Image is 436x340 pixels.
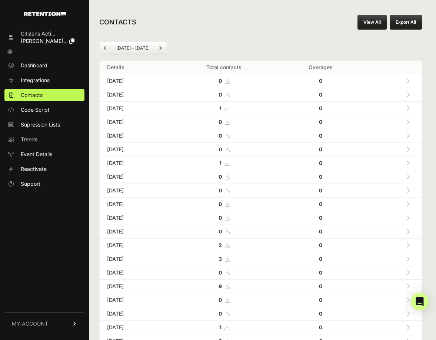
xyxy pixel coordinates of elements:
td: [DATE] [100,239,170,252]
a: Integrations [4,74,84,86]
strong: 0 [319,297,322,303]
a: Code Script [4,104,84,116]
a: 2 [219,242,229,248]
strong: 0 [319,242,322,248]
td: [DATE] [100,184,170,198]
strong: 0 [319,324,322,330]
strong: 0 [319,146,322,152]
strong: 0 [319,78,322,84]
a: Contacts [4,89,84,101]
td: [DATE] [100,266,170,280]
strong: 0 [219,119,222,125]
strong: 9 [219,283,222,289]
li: [DATE] - [DATE] [112,45,154,51]
a: 3 [219,256,229,262]
strong: 3 [219,256,222,262]
img: Retention.com [24,12,66,16]
strong: 0 [319,160,322,166]
td: [DATE] [100,293,170,307]
strong: 0 [319,310,322,317]
strong: 0 [319,105,322,111]
a: Trends [4,134,84,145]
a: Event Details [4,148,84,160]
td: [DATE] [100,280,170,293]
strong: 0 [219,132,222,139]
strong: 0 [219,78,222,84]
strong: 0 [319,132,322,139]
strong: 0 [219,91,222,98]
strong: 1 [219,160,222,166]
strong: 0 [219,297,222,303]
strong: 0 [219,146,222,152]
strong: 0 [319,119,322,125]
td: [DATE] [100,198,170,211]
td: [DATE] [100,252,170,266]
a: 1 [219,160,229,166]
span: Event Details [21,151,52,158]
strong: 0 [219,215,222,221]
td: [DATE] [100,102,170,115]
strong: 0 [319,91,322,98]
strong: 0 [219,187,222,193]
strong: 0 [219,310,222,317]
span: MY ACCOUNT [12,320,48,327]
strong: 0 [219,228,222,235]
a: Support [4,178,84,190]
td: [DATE] [100,321,170,334]
td: [DATE] [100,129,170,143]
a: 1 [219,324,229,330]
strong: 0 [319,215,322,221]
span: Trends [21,136,37,143]
strong: 0 [319,201,322,207]
span: Supression Lists [21,121,60,128]
a: Citizens Acti... [PERSON_NAME]... [4,28,84,47]
strong: 1 [219,324,222,330]
a: Supression Lists [4,119,84,131]
td: [DATE] [100,307,170,321]
strong: 0 [319,269,322,276]
span: Code Script [21,106,50,114]
a: View All [357,15,387,30]
a: Dashboard [4,60,84,71]
a: Previous [100,42,112,54]
a: Next [154,42,166,54]
th: Overages [278,61,363,74]
strong: 0 [319,256,322,262]
td: [DATE] [100,225,170,239]
strong: 0 [219,201,222,207]
strong: 0 [219,174,222,180]
span: Contacts [21,91,43,99]
td: [DATE] [100,115,170,129]
strong: 0 [319,174,322,180]
strong: 1 [219,105,222,111]
a: 1 [219,105,229,111]
span: Support [21,180,40,188]
th: Total contacts [170,61,278,74]
strong: 0 [319,228,322,235]
td: [DATE] [100,143,170,156]
strong: 0 [319,283,322,289]
td: [DATE] [100,156,170,170]
span: [PERSON_NAME]... [21,38,68,44]
strong: 0 [319,187,322,193]
td: [DATE] [100,211,170,225]
a: 9 [219,283,229,289]
td: [DATE] [100,88,170,102]
div: Open Intercom Messenger [411,293,429,310]
td: [DATE] [100,170,170,184]
span: Dashboard [21,62,47,69]
span: Integrations [21,77,50,84]
th: Details [100,61,170,74]
div: Citizens Acti... [21,30,74,37]
a: Reactivate [4,163,84,175]
strong: 2 [219,242,222,248]
a: MY ACCOUNT [4,312,84,335]
h2: CONTACTS [99,17,136,27]
span: Reactivate [21,165,47,173]
strong: 0 [219,269,222,276]
td: [DATE] [100,74,170,88]
button: Export All [390,15,422,30]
